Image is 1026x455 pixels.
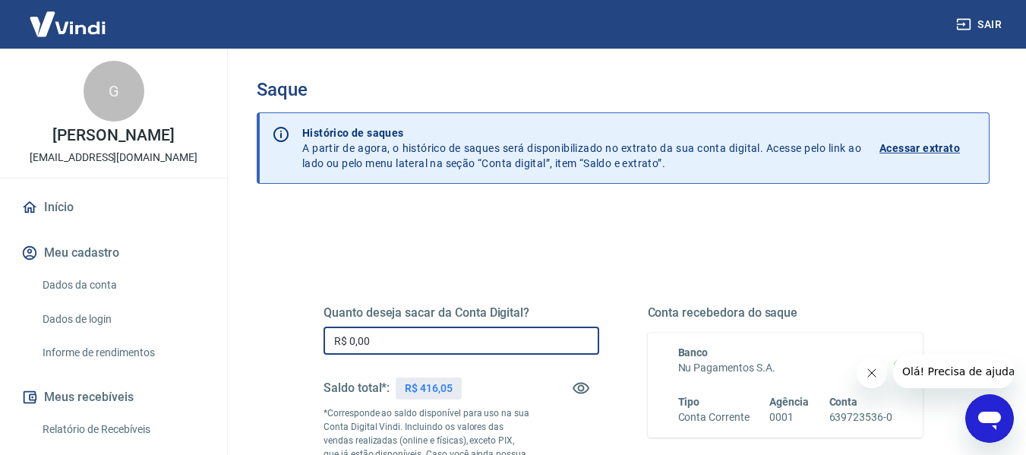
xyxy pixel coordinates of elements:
[18,236,209,270] button: Meu cadastro
[678,409,750,425] h6: Conta Corrente
[953,11,1008,39] button: Sair
[9,11,128,23] span: Olá! Precisa de ajuda?
[857,358,887,388] iframe: Fechar mensagem
[829,396,858,408] span: Conta
[18,1,117,47] img: Vindi
[18,381,209,414] button: Meus recebíveis
[965,394,1014,443] iframe: Botão para abrir a janela de mensagens
[678,360,893,376] h6: Nu Pagamentos S.A.
[829,409,892,425] h6: 639723536-0
[302,125,861,171] p: A partir de agora, o histórico de saques será disponibilizado no extrato da sua conta digital. Ac...
[324,305,599,321] h5: Quanto deseja sacar da Conta Digital?
[18,191,209,224] a: Início
[30,150,197,166] p: [EMAIL_ADDRESS][DOMAIN_NAME]
[324,381,390,396] h5: Saldo total*:
[36,414,209,445] a: Relatório de Recebíveis
[769,409,809,425] h6: 0001
[52,128,174,144] p: [PERSON_NAME]
[405,381,453,397] p: R$ 416,05
[769,396,809,408] span: Agência
[84,61,144,122] div: G
[302,125,861,141] p: Histórico de saques
[678,396,700,408] span: Tipo
[257,79,990,100] h3: Saque
[879,125,977,171] a: Acessar extrato
[678,346,709,359] span: Banco
[893,355,1014,388] iframe: Mensagem da empresa
[36,304,209,335] a: Dados de login
[879,141,960,156] p: Acessar extrato
[36,270,209,301] a: Dados da conta
[648,305,923,321] h5: Conta recebedora do saque
[36,337,209,368] a: Informe de rendimentos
